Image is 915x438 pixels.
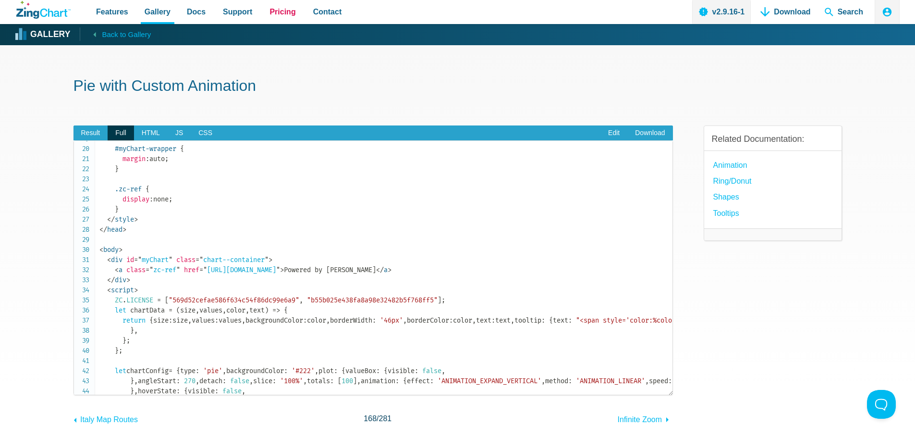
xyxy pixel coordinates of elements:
[176,367,180,375] span: {
[342,377,353,385] span: 100
[122,225,126,234] span: >
[184,377,195,385] span: 270
[169,316,172,325] span: :
[491,316,495,325] span: :
[600,125,627,141] a: Edit
[223,5,252,18] span: Support
[276,266,280,274] span: "
[122,337,126,345] span: }
[99,246,103,254] span: <
[645,377,649,385] span: ,
[146,185,149,193] span: {
[169,306,172,314] span: =
[73,411,138,426] a: Italy Map Routes
[353,377,357,385] span: ]
[115,347,119,355] span: }
[222,306,226,314] span: ,
[165,296,169,304] span: [
[303,377,307,385] span: ,
[195,256,268,264] span: chart--container
[122,296,126,304] span: .
[203,266,207,274] span: "
[280,377,303,385] span: '100%'
[713,190,739,203] a: Shapes
[115,165,119,173] span: }
[199,266,203,274] span: =
[99,246,119,254] span: body
[146,266,149,274] span: =
[249,377,253,385] span: ,
[449,316,453,325] span: :
[357,377,361,385] span: ,
[169,367,172,375] span: =
[157,296,161,304] span: =
[867,390,896,419] iframe: Toggle Customer Support
[195,306,199,314] span: ,
[364,412,391,425] span: /
[115,306,126,314] span: let
[712,134,834,145] h3: Related Documentation:
[108,125,134,141] span: Full
[299,296,303,304] span: ,
[115,266,122,274] span: a
[130,387,134,395] span: }
[73,76,842,98] h1: Pie with Custom Animation
[99,225,122,234] span: head
[184,387,188,395] span: {
[326,316,330,325] span: ,
[134,215,138,224] span: >
[134,326,138,335] span: ,
[568,377,572,385] span: :
[215,316,219,325] span: :
[265,256,268,264] span: "
[107,276,115,284] span: </
[191,125,220,141] span: CSS
[541,377,545,385] span: ,
[438,296,441,304] span: ]
[576,377,645,385] span: 'ANIMATION_LINEAR'
[245,306,249,314] span: ,
[713,175,752,188] a: Ring/Donut
[395,377,399,385] span: :
[222,367,226,375] span: ,
[315,367,318,375] span: ,
[134,256,172,264] span: myChart
[176,377,180,385] span: :
[107,286,134,294] span: script
[169,296,299,304] span: "569d52cefae586f634c54f86dc99e6a9"
[169,256,172,264] span: "
[187,5,206,18] span: Docs
[115,185,142,193] span: .zc-ref
[146,266,180,274] span: zc-ref
[73,125,108,141] span: Result
[215,387,219,395] span: :
[284,367,288,375] span: :
[380,316,403,325] span: '46px'
[272,377,276,385] span: :
[618,415,662,424] span: Infinite Zoom
[203,367,222,375] span: 'pie'
[107,276,126,284] span: div
[242,316,245,325] span: ,
[165,155,169,163] span: ;
[146,155,149,163] span: :
[180,306,265,314] span: size values color text
[134,125,168,141] span: HTML
[195,256,199,264] span: =
[511,316,514,325] span: ,
[441,367,445,375] span: ,
[134,286,138,294] span: >
[195,377,199,385] span: ,
[107,215,115,224] span: </
[126,276,130,284] span: >
[130,326,134,335] span: }
[338,377,342,385] span: [
[176,256,195,264] span: class
[126,266,146,274] span: class
[176,387,180,395] span: :
[384,367,388,375] span: {
[126,296,153,304] span: LICENSE
[180,145,184,153] span: {
[99,225,107,234] span: </
[107,256,111,264] span: <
